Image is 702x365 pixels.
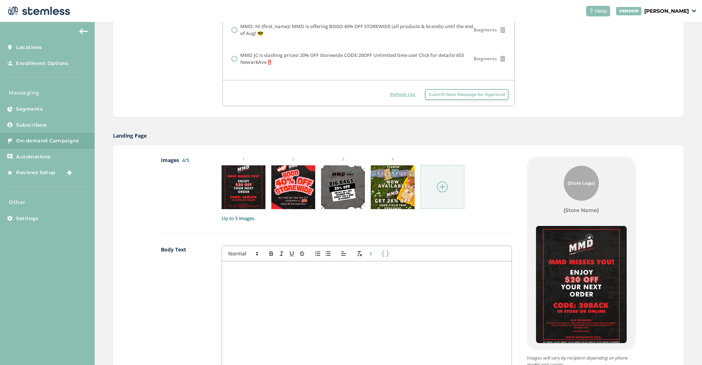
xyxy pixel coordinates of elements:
small: 2 [271,156,315,162]
img: icon-help-white-03924b79.svg [589,9,593,13]
button: Item 1 [570,347,581,358]
img: icon-circle-plus-45441306.svg [437,181,448,192]
img: logo-dark-0685b13c.svg [6,4,70,18]
button: Submit New Message for Approval [425,89,509,100]
strong: 3 [473,27,476,33]
small: 3 [321,156,365,162]
img: icon-arrow-back-accent-c549486e.svg [79,28,88,34]
label: Up to 5 images. [222,215,512,222]
span: Automations [16,153,51,161]
span: Help [595,7,607,15]
button: Refresh List [386,89,419,100]
button: Item 3 [592,347,603,358]
img: glitter-stars-b7820f95.gif [61,165,76,180]
span: On-demand Campaigns [16,137,79,145]
button: Item 2 [581,347,592,358]
small: 1 [222,156,265,162]
img: Awn6yOpB16WGsjCSWYfyGqn9ukHEASA8eqtD2M97n78GMAyN0ZGgjcZGj3T75dNRj1fsoUb1ekHOIUQKG1frbAcK4tP+AO4vi... [271,165,315,209]
span: segments [473,55,497,62]
span: segments [473,27,497,33]
img: yrCaAAAAABJRU5ErkJggg== [222,165,265,209]
small: 4 [371,156,415,162]
span: Enrollment Options [16,60,68,67]
strong: 3 [473,55,476,62]
span: Refresh List [390,91,415,98]
p: [PERSON_NAME] [644,7,689,15]
span: Reviews Setup [16,169,56,176]
button: Item 0 [559,347,570,358]
label: MMD JC is slashing prices! 20% OFF Storewide CODE:20OFF Unlimited time use! Click for details! 65... [240,52,473,66]
img: icon_down-arrow-small-66adaf34.svg [692,9,696,12]
img: co+C8AdB0ak6m4+QAAAABJRU5ErkJggg== [321,165,365,209]
span: {Store Logo} [567,180,595,187]
label: MMD: Hi {first_name}! MMD is offering BOGO 40% OFF STOREWIDE (all products & brands) until the en... [240,23,473,37]
span: Locations [16,44,42,51]
div: VENDOR [616,7,641,15]
label: Landing Page [113,132,147,139]
img: yrCaAAAAABJRU5ErkJggg== [536,226,627,343]
label: {Store Name} [563,207,599,214]
span: Subscribers [16,122,47,129]
span: Segments [16,105,43,113]
label: 4/5 [182,157,189,164]
label: Images [161,156,207,222]
span: Settings [16,215,38,222]
img: 9k= [371,165,415,209]
iframe: Chat Widget [665,330,702,365]
span: Submit New Message for Approval [429,91,505,98]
